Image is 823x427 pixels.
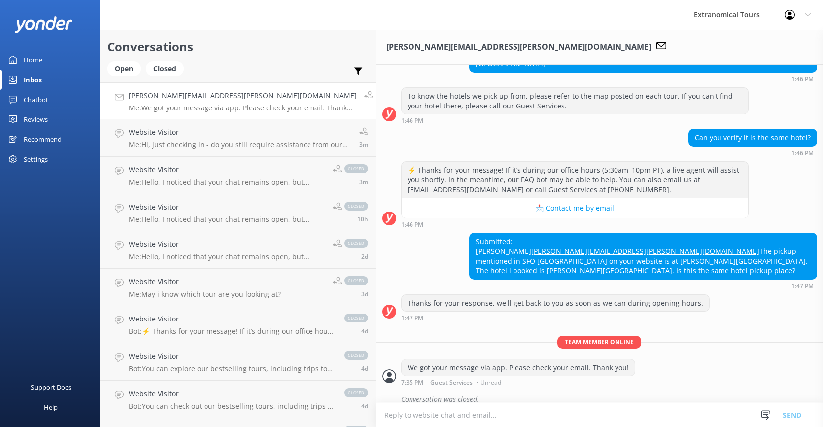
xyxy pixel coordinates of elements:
p: Me: We got your message via app. Please check your email. Thank you! [129,104,357,112]
div: Support Docs [31,377,71,397]
a: Closed [146,63,189,74]
span: • Unread [476,380,501,386]
div: Recommend [24,129,62,149]
p: Me: May i know which tour are you looking at? [129,290,281,299]
h4: Website Visitor [129,202,325,213]
div: 10:46pm 17-Aug-2025 (UTC -07:00) America/Tijuana [401,117,749,124]
div: 10:46pm 17-Aug-2025 (UTC -07:00) America/Tijuana [469,75,817,82]
div: Thanks for your response, we'll get back to you as soon as we can during opening hours. [402,295,709,312]
span: 06:02pm 17-Aug-2025 (UTC -07:00) America/Tijuana [357,215,368,223]
button: 📩 Contact me by email [402,198,748,218]
div: Inbox [24,70,42,90]
p: Me: Hi, just checking in - do you still require assistance from our team on this? Thank you. [129,140,352,149]
span: closed [344,351,368,360]
div: 04:35am 18-Aug-2025 (UTC -07:00) America/Tijuana [401,379,635,386]
div: To know the hotels we pick up from, please refer to the map posted on each tour. If you can't fin... [402,88,748,114]
div: Closed [146,61,184,76]
div: ⚡ Thanks for your message! If it’s during our office hours (5:30am–10pm PT), a live agent will as... [402,162,748,198]
h2: Conversations [107,37,368,56]
strong: 1:46 PM [791,76,814,82]
div: 2025-08-18T11:35:16.710 [382,391,817,408]
h3: [PERSON_NAME][EMAIL_ADDRESS][PERSON_NAME][DOMAIN_NAME] [386,41,651,54]
div: Help [44,397,58,417]
div: Home [24,50,42,70]
span: closed [344,276,368,285]
div: 10:46pm 17-Aug-2025 (UTC -07:00) America/Tijuana [401,221,749,228]
strong: 7:35 PM [401,380,423,386]
div: 10:46pm 17-Aug-2025 (UTC -07:00) America/Tijuana [688,149,817,156]
div: 10:47pm 17-Aug-2025 (UTC -07:00) America/Tijuana [469,282,817,289]
span: closed [344,164,368,173]
a: Website VisitorBot:⚡ Thanks for your message! If it’s during our office hours (5:30am–10pm PT), a... [100,306,376,343]
p: Me: Hello, I noticed that your chat remains open, but inactive. I will close this live chat for n... [129,252,325,261]
span: Team member online [557,336,641,348]
span: 03:53am 14-Aug-2025 (UTC -07:00) America/Tijuana [361,402,368,410]
h4: Website Visitor [129,388,334,399]
a: [PERSON_NAME][EMAIL_ADDRESS][PERSON_NAME][DOMAIN_NAME]Me:We got your message via app. Please chec... [100,82,376,119]
span: closed [344,314,368,322]
p: Bot: You can check out our bestselling tours, including trips to [PERSON_NAME][GEOGRAPHIC_DATA][P... [129,402,334,411]
a: [PERSON_NAME][EMAIL_ADDRESS][PERSON_NAME][DOMAIN_NAME] [531,246,759,256]
a: Website VisitorMe:Hello, I noticed that your chat remains open, but inactive. I will close this l... [100,157,376,194]
span: closed [344,202,368,211]
div: Can you verify it is the same hotel? [689,129,817,146]
a: Website VisitorBot:You can check out our bestselling tours, including trips to [PERSON_NAME][GEOG... [100,381,376,418]
span: 04:34am 18-Aug-2025 (UTC -07:00) America/Tijuana [359,178,368,186]
p: Me: Hello, I noticed that your chat remains open, but inactive. I will close this live chat for n... [129,178,325,187]
a: Website VisitorBot:You can explore our bestselling tours, including trips to [PERSON_NAME][GEOGRA... [100,343,376,381]
a: Website VisitorMe:Hello, I noticed that your chat remains open, but inactive. I will close this l... [100,194,376,231]
div: Settings [24,149,48,169]
span: 04:34am 18-Aug-2025 (UTC -07:00) America/Tijuana [359,140,368,149]
strong: 1:46 PM [401,222,423,228]
a: Website VisitorMe:Hi, just checking in - do you still require assistance from our team on this? T... [100,119,376,157]
h4: Website Visitor [129,127,352,138]
div: Chatbot [24,90,48,109]
div: 10:47pm 17-Aug-2025 (UTC -07:00) America/Tijuana [401,314,710,321]
h4: [PERSON_NAME][EMAIL_ADDRESS][PERSON_NAME][DOMAIN_NAME] [129,90,357,101]
h4: Website Visitor [129,314,334,324]
span: Guest Services [430,380,473,386]
a: Open [107,63,146,74]
a: Website VisitorMe:Hello, I noticed that your chat remains open, but inactive. I will close this l... [100,231,376,269]
div: Reviews [24,109,48,129]
h4: Website Visitor [129,351,334,362]
span: 03:55am 14-Aug-2025 (UTC -07:00) America/Tijuana [361,327,368,335]
div: Submitted: [PERSON_NAME] The pickup mentioned in SFO [GEOGRAPHIC_DATA] on your website is at [PER... [470,233,817,279]
strong: 1:47 PM [791,283,814,289]
span: 02:11pm 14-Aug-2025 (UTC -07:00) America/Tijuana [361,290,368,298]
strong: 1:47 PM [401,315,423,321]
img: yonder-white-logo.png [15,16,72,33]
h4: Website Visitor [129,164,325,175]
h4: Website Visitor [129,276,281,287]
div: Conversation was closed. [401,391,817,408]
h4: Website Visitor [129,239,325,250]
span: 03:54am 14-Aug-2025 (UTC -07:00) America/Tijuana [361,364,368,373]
span: closed [344,239,368,248]
div: We got your message via app. Please check your email. Thank you! [402,359,635,376]
span: closed [344,388,368,397]
p: Me: Hello, I noticed that your chat remains open, but inactive. I will close this live chat for n... [129,215,325,224]
strong: 1:46 PM [401,118,423,124]
a: Website VisitorMe:May i know which tour are you looking at?closed3d [100,269,376,306]
strong: 1:46 PM [791,150,814,156]
p: Bot: You can explore our bestselling tours, including trips to [PERSON_NAME][GEOGRAPHIC_DATA][PER... [129,364,334,373]
span: 04:49am 15-Aug-2025 (UTC -07:00) America/Tijuana [361,252,368,261]
div: Open [107,61,141,76]
p: Bot: ⚡ Thanks for your message! If it’s during our office hours (5:30am–10pm PT), a live agent wi... [129,327,334,336]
